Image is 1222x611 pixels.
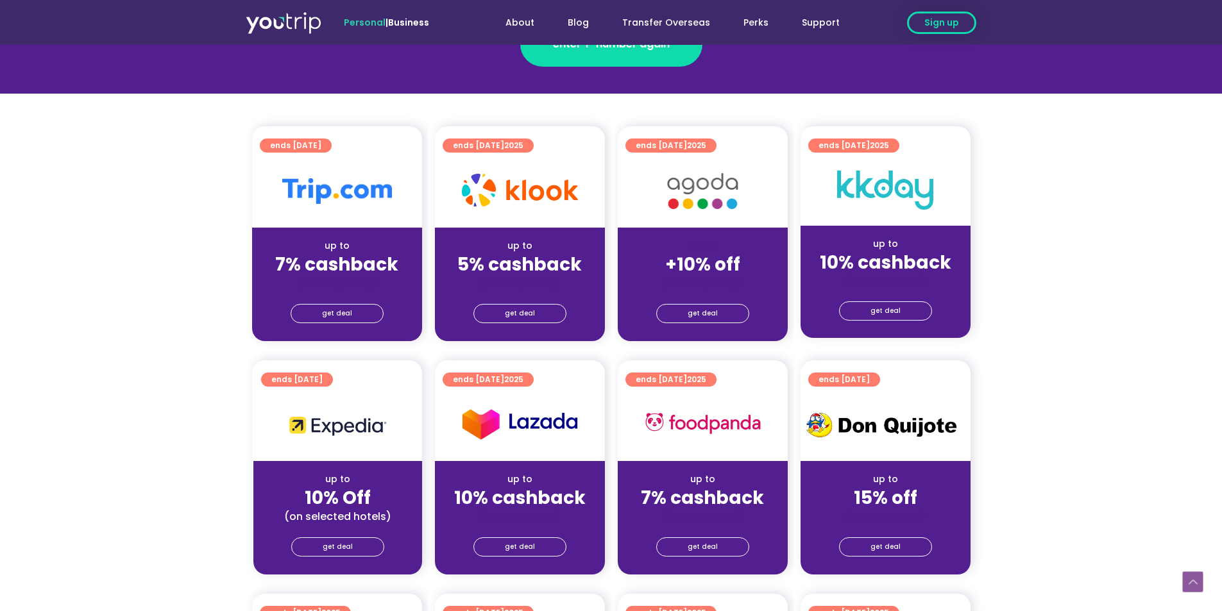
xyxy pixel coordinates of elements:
strong: 10% cashback [820,250,951,275]
span: ends [DATE] [453,138,523,153]
span: get deal [688,305,718,322]
div: (for stays only) [445,276,595,290]
a: get deal [291,537,384,557]
a: get deal [839,537,932,557]
a: Sign up [907,12,976,34]
div: up to [445,239,595,253]
a: ends [DATE]2025 [625,372,717,387]
span: 2025 [504,140,523,151]
a: get deal [473,537,566,557]
div: up to [811,237,960,251]
span: up to [691,239,715,252]
span: 2025 [870,140,889,151]
span: 2025 [687,140,706,151]
a: Support [785,11,856,35]
span: get deal [870,302,901,320]
span: ends [DATE] [819,372,870,387]
div: (on selected hotels) [264,510,412,523]
div: (for stays only) [811,274,960,288]
span: Personal [344,16,386,29]
a: ends [DATE] [808,372,880,387]
a: Business [388,16,429,29]
a: ends [DATE]2025 [808,138,899,153]
span: get deal [323,538,353,556]
span: get deal [322,305,352,322]
a: ends [DATE]2025 [443,138,534,153]
a: Blog [551,11,606,35]
div: (for stays only) [262,276,412,290]
a: Perks [727,11,785,35]
a: ends [DATE]2025 [625,138,717,153]
span: ends [DATE] [819,138,889,153]
span: ends [DATE] [636,138,706,153]
span: get deal [505,538,535,556]
strong: 10% cashback [454,485,586,510]
span: get deal [870,538,901,556]
div: up to [628,473,777,486]
strong: 15% off [854,485,917,510]
a: ends [DATE] [261,372,333,387]
a: get deal [473,304,566,323]
a: ends [DATE] [260,138,332,153]
div: up to [264,473,412,486]
a: Transfer Overseas [606,11,727,35]
span: get deal [505,305,535,322]
a: ends [DATE]2025 [443,372,534,387]
div: (for stays only) [811,510,960,523]
a: About [489,11,551,35]
span: ends [DATE] [453,372,523,387]
div: (for stays only) [445,510,595,523]
strong: 10% Off [305,485,371,510]
span: 2025 [687,374,706,385]
span: | [344,16,429,29]
a: get deal [656,304,749,323]
span: ends [DATE] [636,372,706,387]
span: get deal [688,538,718,556]
a: get deal [656,537,749,557]
strong: 7% cashback [275,252,398,277]
span: 2025 [504,374,523,385]
nav: Menu [464,11,856,35]
div: (for stays only) [628,276,777,290]
div: up to [811,473,960,486]
strong: +10% off [665,252,740,277]
div: up to [262,239,412,253]
a: get deal [291,304,384,323]
span: Sign up [924,16,959,29]
span: ends [DATE] [271,372,323,387]
div: up to [445,473,595,486]
div: (for stays only) [628,510,777,523]
strong: 7% cashback [641,485,764,510]
span: ends [DATE] [270,138,321,153]
a: get deal [839,301,932,321]
strong: 5% cashback [457,252,582,277]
